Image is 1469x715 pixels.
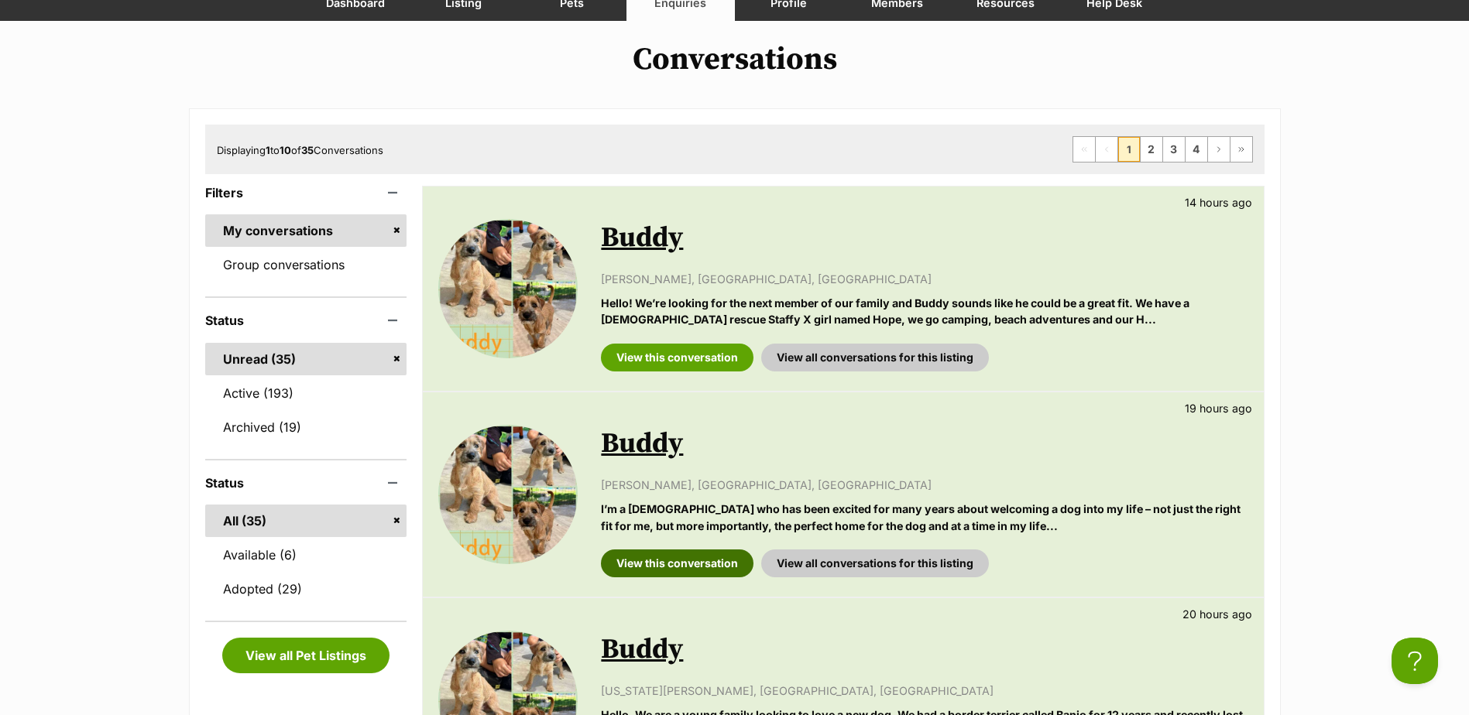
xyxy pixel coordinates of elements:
a: Active (193) [205,377,407,409]
p: [US_STATE][PERSON_NAME], [GEOGRAPHIC_DATA], [GEOGRAPHIC_DATA] [601,682,1248,699]
img: Buddy [438,219,578,358]
a: All (35) [205,505,407,537]
a: View all conversations for this listing [761,549,989,577]
a: Archived (19) [205,411,407,443]
span: Page 1 [1118,137,1140,162]
a: My conversations [205,214,407,247]
a: Available (6) [205,539,407,571]
strong: 10 [280,144,291,156]
span: Displaying to of Conversations [217,144,383,156]
a: Buddy [601,426,683,461]
a: Next page [1208,137,1230,162]
strong: 1 [266,144,270,156]
span: First page [1073,137,1095,162]
p: 14 hours ago [1185,194,1252,210]
p: 20 hours ago [1182,606,1252,622]
a: Page 4 [1186,137,1207,162]
a: Unread (35) [205,343,407,375]
strong: 35 [301,144,314,156]
a: Last page [1230,137,1252,162]
a: Page 3 [1163,137,1185,162]
header: Filters [205,186,407,200]
header: Status [205,476,407,490]
iframe: Help Scout Beacon - Open [1392,638,1438,684]
header: Status [205,313,407,327]
a: Adopted (29) [205,573,407,605]
a: View all Pet Listings [222,638,390,673]
a: View this conversation [601,549,753,577]
a: Buddy [601,632,683,667]
a: Buddy [601,221,683,255]
a: View this conversation [601,344,753,371]
p: I’m a [DEMOGRAPHIC_DATA] who has been excited for many years about welcoming a dog into my life –... [601,501,1248,534]
p: [PERSON_NAME], [GEOGRAPHIC_DATA], [GEOGRAPHIC_DATA] [601,477,1248,493]
span: Previous page [1096,137,1117,162]
p: 19 hours ago [1185,400,1252,416]
a: Group conversations [205,248,407,281]
a: View all conversations for this listing [761,344,989,371]
img: Buddy [438,425,578,564]
p: [PERSON_NAME], [GEOGRAPHIC_DATA], [GEOGRAPHIC_DATA] [601,271,1248,287]
nav: Pagination [1073,136,1253,162]
p: Hello! We’re looking for the next member of our family and Buddy sounds like he could be a great ... [601,295,1248,328]
a: Page 2 [1141,137,1162,162]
